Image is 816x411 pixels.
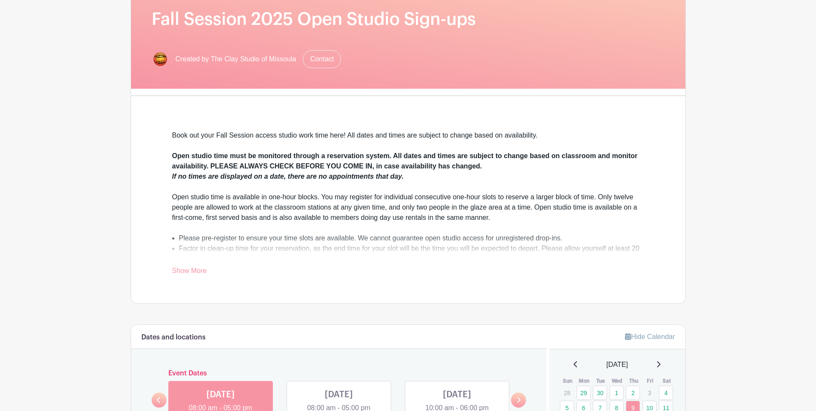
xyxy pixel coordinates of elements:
h6: Dates and locations [141,333,206,342]
h6: Event Dates [167,369,511,378]
th: Sun [559,377,576,385]
th: Fri [642,377,659,385]
th: Sat [658,377,675,385]
span: Created by The Clay Studio of Missoula [176,54,296,64]
a: Hide Calendar [625,333,675,340]
a: Show More [172,267,207,278]
th: Wed [609,377,626,385]
a: Contact [303,50,341,68]
th: Mon [576,377,593,385]
th: Thu [625,377,642,385]
a: 4 [659,386,673,400]
img: New%20Sticker.png [152,51,169,68]
strong: Open studio time must be monitored through a reservation system. All dates and times are subject ... [172,152,638,170]
p: 3 [643,386,657,399]
th: Tue [592,377,609,385]
div: Open studio time is available in one-hour blocks. You may register for individual consecutive one... [172,192,644,223]
a: 30 [593,386,607,400]
a: 29 [577,386,591,400]
div: Book out your Fall Session access studio work time here! All dates and times are subject to chang... [172,130,644,151]
p: 28 [560,386,574,399]
a: 2 [626,386,640,400]
li: Please pre-register to ensure your time slots are available. We cannot guarantee open studio acce... [179,233,644,243]
em: If no times are displayed on a date, there are no appointments that day. [172,173,404,180]
a: 1 [610,386,624,400]
li: Factor in clean-up time for your reservation, as the end time for your slot will be the time you ... [179,243,644,264]
h1: Fall Session 2025 Open Studio Sign-ups [152,9,665,30]
span: [DATE] [607,360,628,370]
